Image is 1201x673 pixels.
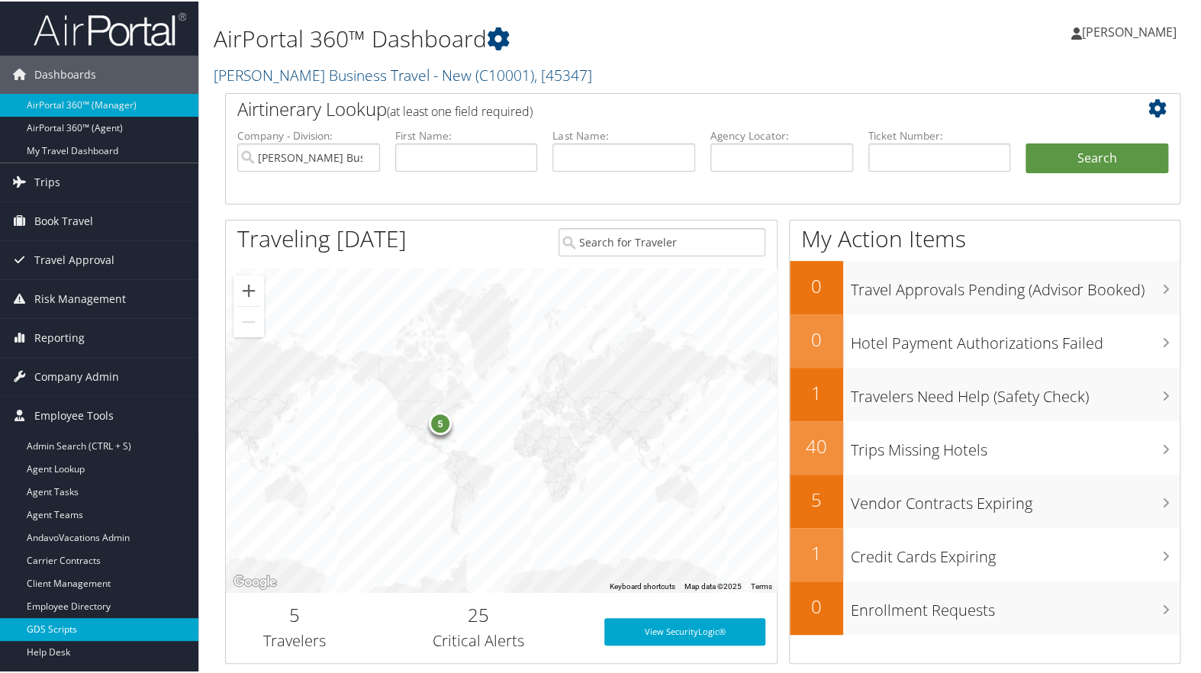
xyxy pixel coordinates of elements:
[851,377,1180,406] h3: Travelers Need Help (Safety Check)
[34,395,114,433] span: Employee Tools
[790,485,843,511] h2: 5
[790,580,1180,633] a: 0Enrollment Requests
[790,526,1180,580] a: 1Credit Cards Expiring
[34,240,114,278] span: Travel Approval
[1082,22,1177,39] span: [PERSON_NAME]
[1026,142,1168,172] button: Search
[790,420,1180,473] a: 40Trips Missing Hotels
[790,221,1180,253] h1: My Action Items
[237,221,407,253] h1: Traveling [DATE]
[552,127,695,142] label: Last Name:
[233,274,264,304] button: Zoom in
[710,127,853,142] label: Agency Locator:
[851,430,1180,459] h3: Trips Missing Hotels
[790,539,843,565] h2: 1
[237,95,1089,121] h2: Airtinerary Lookup
[475,63,534,84] span: ( C10001 )
[375,601,582,626] h2: 25
[851,324,1180,353] h3: Hotel Payment Authorizations Failed
[684,581,742,589] span: Map data ©2025
[790,432,843,458] h2: 40
[34,10,186,46] img: airportal-logo.png
[851,484,1180,513] h3: Vendor Contracts Expiring
[790,378,843,404] h2: 1
[604,617,765,644] a: View SecurityLogic®
[790,366,1180,420] a: 1Travelers Need Help (Safety Check)
[559,227,765,255] input: Search for Traveler
[790,259,1180,313] a: 0Travel Approvals Pending (Advisor Booked)
[214,63,592,84] a: [PERSON_NAME] Business Travel - New
[34,356,119,394] span: Company Admin
[851,591,1180,620] h3: Enrollment Requests
[387,101,533,118] span: (at least one field required)
[214,21,866,53] h1: AirPortal 360™ Dashboard
[790,272,843,298] h2: 0
[429,411,452,433] div: 5
[851,270,1180,299] h3: Travel Approvals Pending (Advisor Booked)
[1071,8,1192,53] a: [PERSON_NAME]
[610,580,675,591] button: Keyboard shortcuts
[34,317,85,356] span: Reporting
[34,279,126,317] span: Risk Management
[790,473,1180,526] a: 5Vendor Contracts Expiring
[395,127,538,142] label: First Name:
[237,629,353,650] h3: Travelers
[868,127,1011,142] label: Ticket Number:
[233,305,264,336] button: Zoom out
[34,54,96,92] span: Dashboards
[230,571,280,591] a: Open this area in Google Maps (opens a new window)
[375,629,582,650] h3: Critical Alerts
[751,581,772,589] a: Terms (opens in new tab)
[34,162,60,200] span: Trips
[230,571,280,591] img: Google
[237,601,353,626] h2: 5
[790,592,843,618] h2: 0
[790,325,843,351] h2: 0
[534,63,592,84] span: , [ 45347 ]
[34,201,93,239] span: Book Travel
[237,127,380,142] label: Company - Division:
[790,313,1180,366] a: 0Hotel Payment Authorizations Failed
[851,537,1180,566] h3: Credit Cards Expiring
